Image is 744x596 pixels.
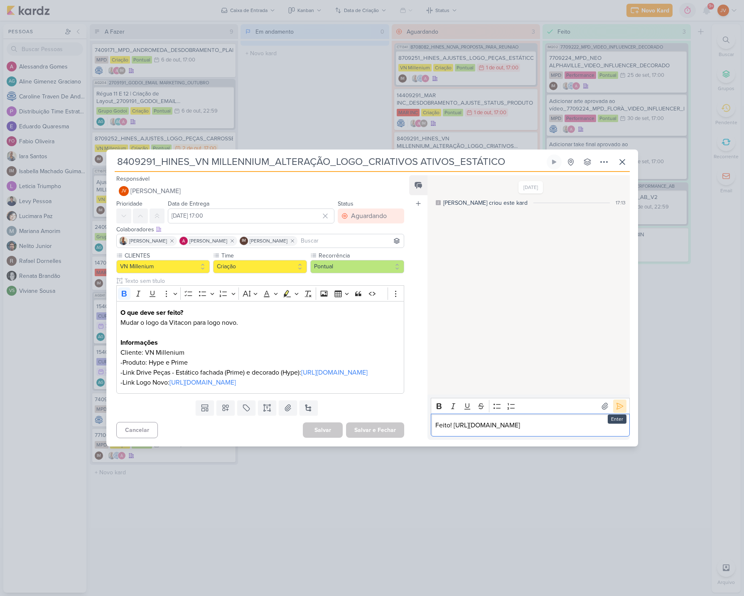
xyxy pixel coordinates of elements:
[338,200,354,207] label: Status
[301,368,368,377] a: [URL][DOMAIN_NAME]
[124,251,210,260] label: CLIENTES
[120,338,158,347] strong: Informações
[443,199,528,207] div: [PERSON_NAME] criou este kard
[221,251,307,260] label: Time
[120,309,183,317] strong: O que deve ser feito?
[116,200,142,207] label: Prioridade
[120,378,400,388] p: -Link Logo Novo:
[119,237,128,245] img: Iara Santos
[318,251,404,260] label: Recorrência
[116,225,405,234] div: Colaboradores
[299,236,403,246] input: Buscar
[115,155,545,169] input: Kard Sem Título
[120,368,400,378] p: -Link Drive Peças - Estático fachada (Prime) e decorado (Hype):
[608,415,626,424] div: Enter
[242,239,246,243] p: IM
[250,237,287,245] span: [PERSON_NAME]
[116,422,158,438] button: Cancelar
[129,237,167,245] span: [PERSON_NAME]
[431,414,629,437] div: Editor editing area: main
[551,159,557,165] div: Ligar relógio
[169,378,236,387] a: [URL][DOMAIN_NAME]
[116,285,405,302] div: Editor toolbar
[168,208,335,223] input: Select a date
[120,348,400,358] p: Cliente: VN Millenium
[179,237,188,245] img: Alessandra Gomes
[310,260,404,273] button: Pontual
[120,318,400,328] p: Mudar o logo da Vitacon para logo novo.
[240,237,248,245] div: Isabella Machado Guimarães
[616,199,626,206] div: 17:13
[123,277,405,285] input: Texto sem título
[120,358,400,368] p: -Produto: Hype e Prime
[338,208,404,223] button: Aguardando
[116,260,210,273] button: VN Millenium
[116,175,150,182] label: Responsável
[130,186,181,196] span: [PERSON_NAME]
[351,211,387,221] div: Aguardando
[213,260,307,273] button: Criação
[168,200,209,207] label: Data de Entrega
[116,301,405,394] div: Editor editing area: main
[116,184,405,199] button: JV [PERSON_NAME]
[119,186,129,196] div: Joney Viana
[121,189,126,194] p: JV
[431,398,629,414] div: Editor toolbar
[435,420,625,430] p: Feito! [URL][DOMAIN_NAME]
[189,237,227,245] span: [PERSON_NAME]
